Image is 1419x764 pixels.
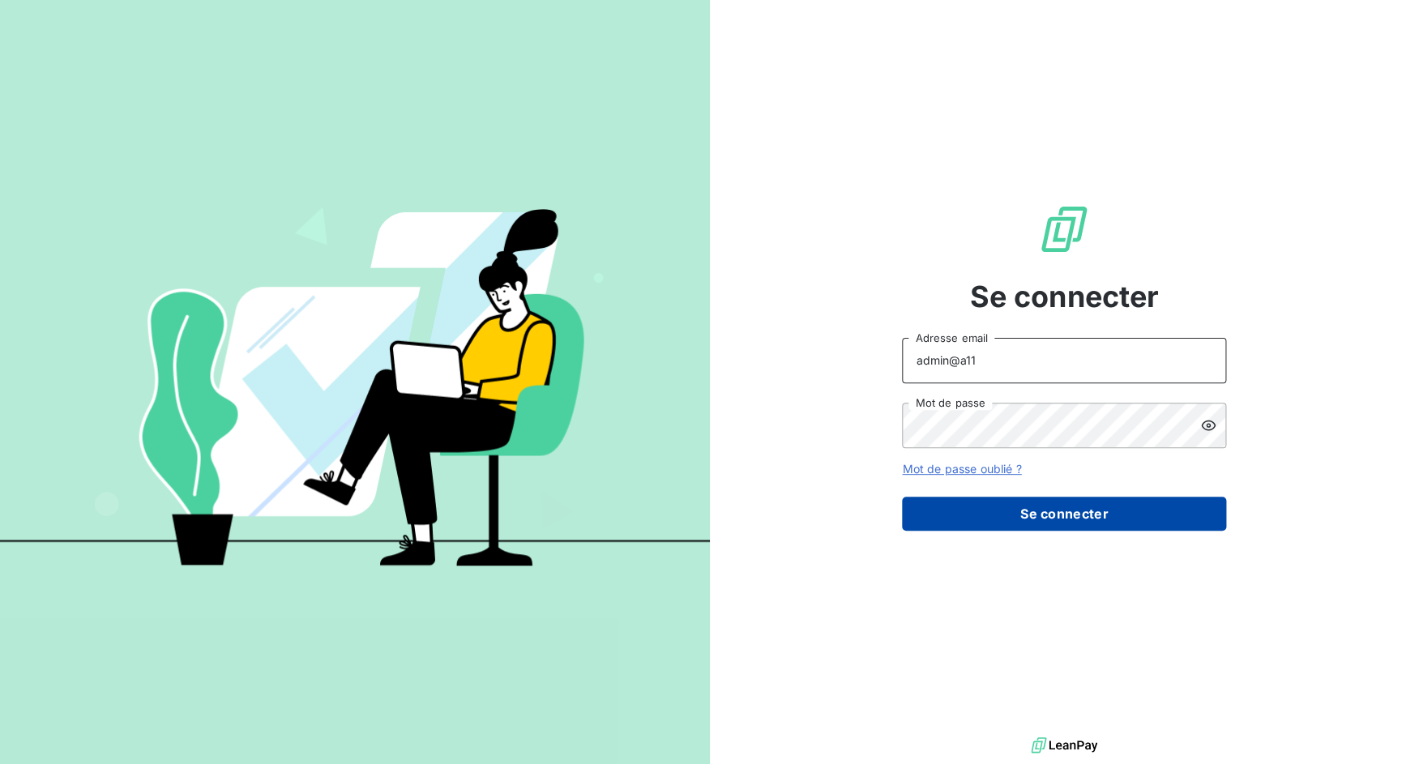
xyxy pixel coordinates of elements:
[902,338,1226,383] input: placeholder
[1038,203,1090,255] img: Logo LeanPay
[902,462,1021,476] a: Mot de passe oublié ?
[902,497,1226,531] button: Se connecter
[1031,733,1097,758] img: logo
[969,275,1159,318] span: Se connecter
